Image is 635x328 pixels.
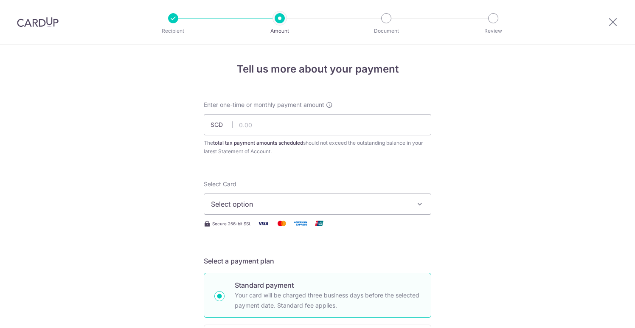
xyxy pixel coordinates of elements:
[311,218,328,229] img: Union Pay
[17,17,59,27] img: CardUp
[211,121,233,129] span: SGD
[204,62,431,77] h4: Tell us more about your payment
[292,218,309,229] img: American Express
[235,290,421,311] p: Your card will be charged three business days before the selected payment date. Standard fee appl...
[204,101,324,109] span: Enter one-time or monthly payment amount
[204,256,431,266] h5: Select a payment plan
[204,193,431,215] button: Select option
[142,27,205,35] p: Recipient
[462,27,525,35] p: Review
[273,218,290,229] img: Mastercard
[204,139,431,156] div: The should not exceed the outstanding balance in your latest Statement of Account.
[355,27,418,35] p: Document
[212,220,251,227] span: Secure 256-bit SSL
[204,114,431,135] input: 0.00
[235,280,421,290] p: Standard payment
[213,140,303,146] b: total tax payment amounts scheduled
[211,199,409,209] span: Select option
[204,180,236,188] span: translation missing: en.payables.payment_networks.credit_card.summary.labels.select_card
[255,218,272,229] img: Visa
[248,27,311,35] p: Amount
